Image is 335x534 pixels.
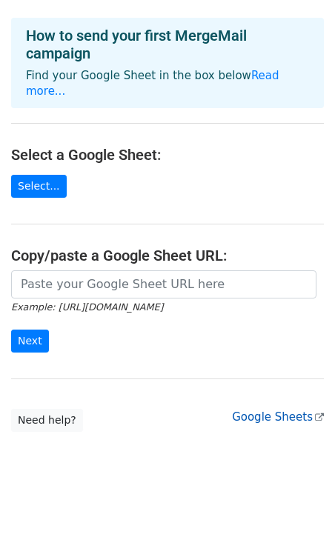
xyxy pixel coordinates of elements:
small: Example: [URL][DOMAIN_NAME] [11,301,163,313]
a: Need help? [11,409,83,432]
input: Next [11,330,49,353]
a: Google Sheets [232,410,324,424]
p: Find your Google Sheet in the box below [26,68,309,99]
h4: How to send your first MergeMail campaign [26,27,309,62]
h4: Select a Google Sheet: [11,146,324,164]
a: Read more... [26,69,279,98]
h4: Copy/paste a Google Sheet URL: [11,247,324,264]
input: Paste your Google Sheet URL here [11,270,316,298]
div: Widget de chat [261,463,335,534]
iframe: Chat Widget [261,463,335,534]
a: Select... [11,175,67,198]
